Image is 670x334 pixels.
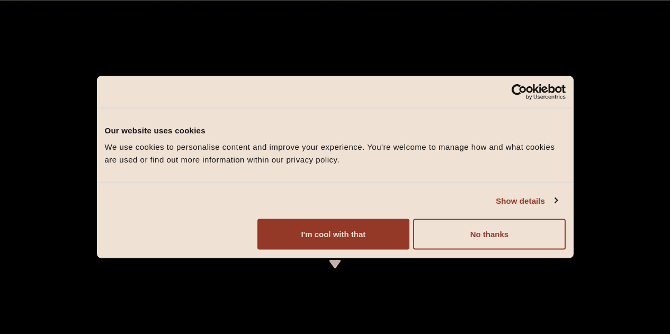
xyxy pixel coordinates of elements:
div: We use cookies to personalise content and improve your experience. You're welcome to manage how a... [105,141,566,166]
img: icon-dropdown-cream.svg [328,260,342,268]
button: I'm cool with that [257,219,409,250]
a: Usercentrics Cookiebot - opens in a new window [473,84,566,100]
a: Show details [496,194,557,207]
div: Our website uses cookies [105,124,566,137]
button: No thanks [413,219,565,250]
